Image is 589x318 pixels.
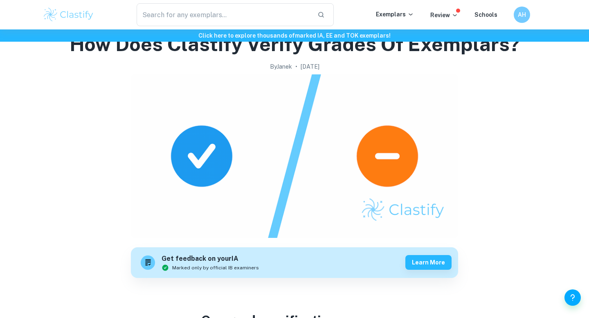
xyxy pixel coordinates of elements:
[70,31,519,57] h1: How does Clastify verify grades of exemplars?
[295,62,297,71] p: •
[162,254,259,264] h6: Get feedback on your IA
[514,7,530,23] button: AH
[270,62,292,71] h2: By Janek
[172,264,259,271] span: Marked only by official IB examiners
[564,289,581,306] button: Help and Feedback
[405,255,452,270] button: Learn more
[376,10,414,19] p: Exemplars
[131,247,458,278] a: Get feedback on yourIAMarked only by official IB examinersLearn more
[43,7,94,23] img: Clastify logo
[131,74,458,238] img: How does Clastify verify grades of exemplars? cover image
[137,3,311,26] input: Search for any exemplars...
[430,11,458,20] p: Review
[474,11,497,18] a: Schools
[301,62,319,71] h2: [DATE]
[517,10,527,19] h6: AH
[2,31,587,40] h6: Click here to explore thousands of marked IA, EE and TOK exemplars !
